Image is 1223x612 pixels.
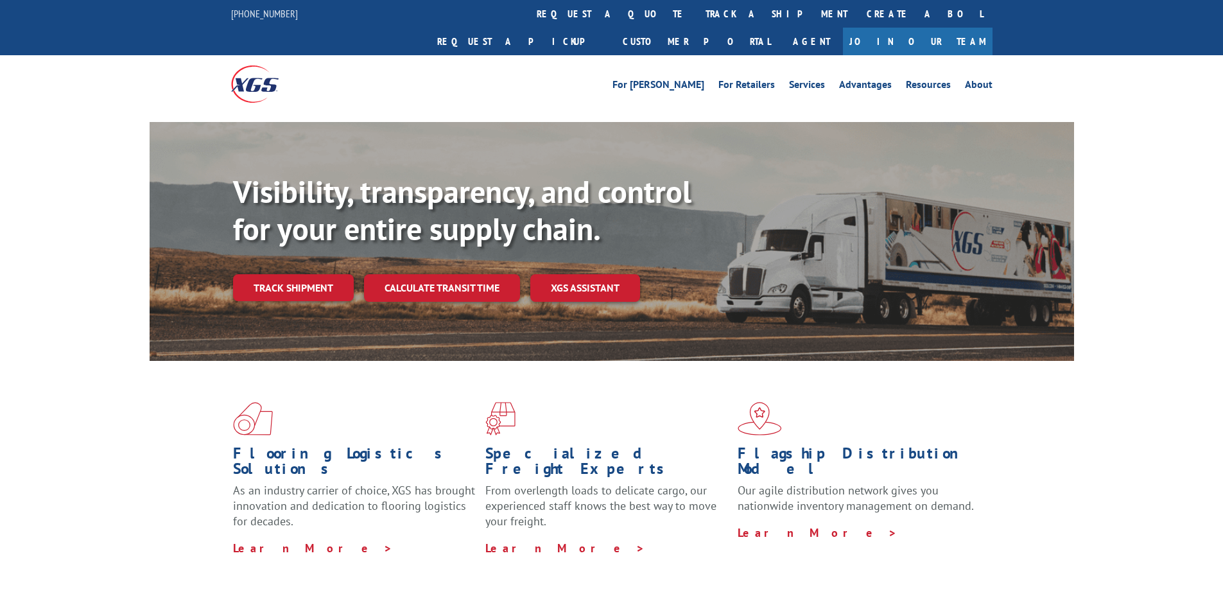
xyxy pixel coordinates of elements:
span: As an industry carrier of choice, XGS has brought innovation and dedication to flooring logistics... [233,483,475,529]
a: XGS ASSISTANT [530,274,640,302]
a: Learn More > [485,541,645,555]
img: xgs-icon-focused-on-flooring-red [485,402,516,435]
h1: Flagship Distribution Model [738,446,980,483]
img: xgs-icon-flagship-distribution-model-red [738,402,782,435]
a: Join Our Team [843,28,993,55]
a: Advantages [839,80,892,94]
a: [PHONE_NUMBER] [231,7,298,20]
a: About [965,80,993,94]
a: Learn More > [738,525,898,540]
a: Track shipment [233,274,354,301]
b: Visibility, transparency, and control for your entire supply chain. [233,171,691,249]
h1: Specialized Freight Experts [485,446,728,483]
img: xgs-icon-total-supply-chain-intelligence-red [233,402,273,435]
a: Calculate transit time [364,274,520,302]
p: From overlength loads to delicate cargo, our experienced staff knows the best way to move your fr... [485,483,728,540]
a: Request a pickup [428,28,613,55]
a: Learn More > [233,541,393,555]
a: Agent [780,28,843,55]
h1: Flooring Logistics Solutions [233,446,476,483]
a: For [PERSON_NAME] [612,80,704,94]
a: Customer Portal [613,28,780,55]
span: Our agile distribution network gives you nationwide inventory management on demand. [738,483,974,513]
a: Resources [906,80,951,94]
a: Services [789,80,825,94]
a: For Retailers [718,80,775,94]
